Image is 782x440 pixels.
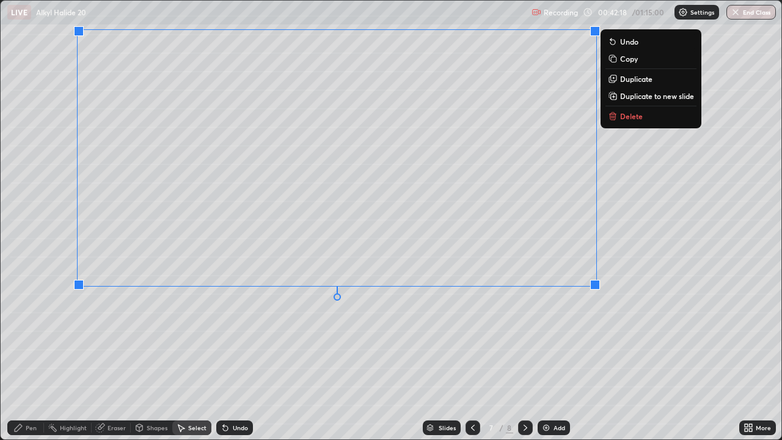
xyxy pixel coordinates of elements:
div: More [756,425,771,431]
div: Slides [439,425,456,431]
div: / [500,424,503,431]
p: Settings [690,9,714,15]
img: add-slide-button [541,423,551,433]
p: Copy [620,54,638,64]
div: Add [554,425,565,431]
p: Recording [544,8,578,17]
p: Duplicate [620,74,652,84]
button: Duplicate [605,71,696,86]
p: Duplicate to new slide [620,91,694,101]
button: Undo [605,34,696,49]
div: Pen [26,425,37,431]
button: Duplicate to new slide [605,89,696,103]
div: 8 [506,422,513,433]
p: Alkyl Halide 20 [36,7,86,17]
img: class-settings-icons [678,7,688,17]
div: Undo [233,425,248,431]
button: Copy [605,51,696,66]
div: 7 [485,424,497,431]
div: Highlight [60,425,87,431]
img: recording.375f2c34.svg [532,7,541,17]
button: End Class [726,5,776,20]
p: Delete [620,111,643,121]
div: Shapes [147,425,167,431]
p: Undo [620,37,638,46]
p: LIVE [11,7,27,17]
img: end-class-cross [731,7,740,17]
button: Delete [605,109,696,123]
div: Select [188,425,206,431]
div: Eraser [108,425,126,431]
